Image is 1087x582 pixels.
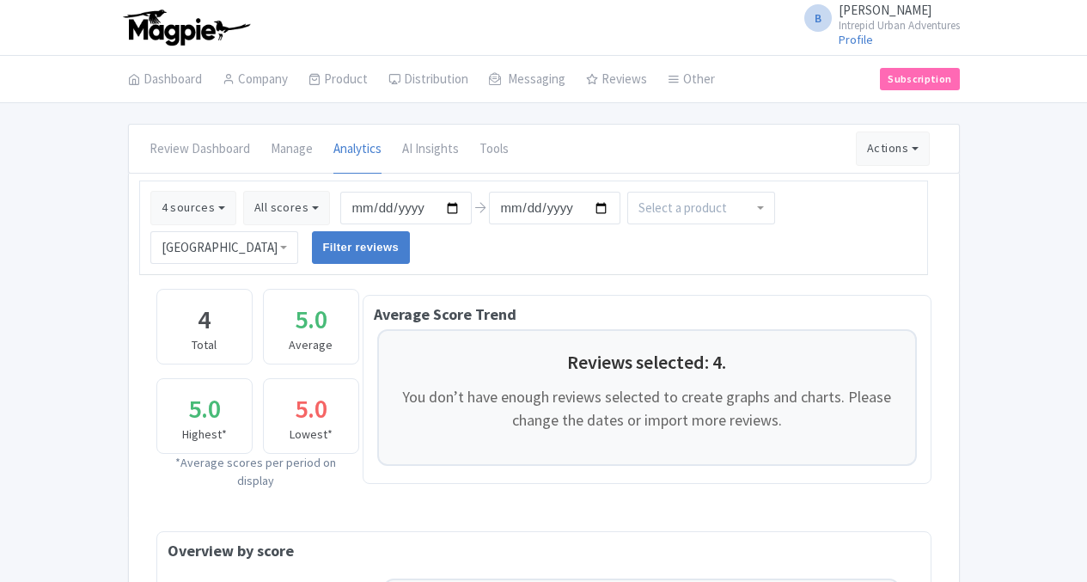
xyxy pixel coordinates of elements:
a: AI Insights [402,126,459,174]
a: Messaging [489,56,565,104]
div: [GEOGRAPHIC_DATA] [162,240,287,255]
div: Lowest* [290,426,333,444]
small: Intrepid Urban Adventures [839,20,960,31]
a: Reviews [586,56,647,104]
a: Distribution [388,56,468,104]
div: 5.0 [188,391,221,426]
button: 4 sources [150,191,236,225]
a: Subscription [880,68,959,90]
a: Profile [839,32,873,47]
div: Overview by score [168,539,920,562]
button: All scores [243,191,330,225]
div: Total [192,336,217,354]
div: 4 [198,302,211,337]
a: Company [223,56,288,104]
div: Average [289,336,333,354]
a: Dashboard [128,56,202,104]
a: Product [308,56,368,104]
div: 5.0 [295,302,327,337]
a: Other [668,56,715,104]
span: [PERSON_NAME] [839,2,931,18]
input: Filter reviews [312,231,411,264]
p: You don’t have enough reviews selected to create graphs and charts. Please change the dates or im... [396,385,898,432]
a: B [PERSON_NAME] Intrepid Urban Adventures [794,3,960,31]
a: Manage [271,126,313,174]
a: Tools [479,126,509,174]
img: logo-ab69f6fb50320c5b225c76a69d11143b.png [119,9,253,46]
a: Analytics [333,126,382,174]
input: Select a product [638,200,730,216]
div: *Average scores per period on display [156,454,356,490]
div: Average Score Trend [374,303,920,326]
div: 5.0 [295,391,327,426]
span: B [804,4,832,32]
button: Actions [856,132,930,166]
a: Review Dashboard [150,126,250,174]
strong: Reviews selected: 4. [567,350,726,374]
div: Highest* [182,426,227,444]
